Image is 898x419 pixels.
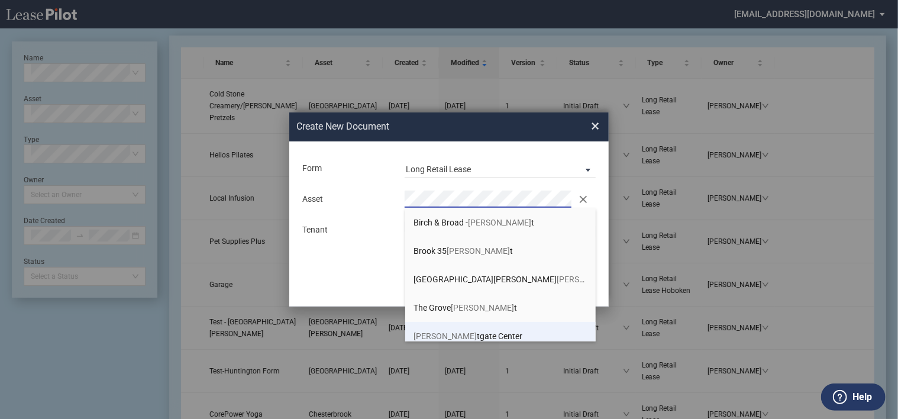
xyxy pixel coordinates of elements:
[447,246,511,256] span: [PERSON_NAME]
[591,117,599,136] span: ×
[295,163,398,175] div: Form
[852,389,872,405] label: Help
[451,303,515,312] span: [PERSON_NAME]
[295,224,398,236] div: Tenant
[469,218,532,227] span: [PERSON_NAME]
[405,294,596,322] li: The Grove[PERSON_NAME]t
[414,275,624,284] span: [GEOGRAPHIC_DATA][PERSON_NAME] t
[406,165,471,174] div: Long Retail Lease
[405,265,596,294] li: [GEOGRAPHIC_DATA][PERSON_NAME][PERSON_NAME]t
[295,194,398,205] div: Asset
[405,208,596,237] li: Birch & Broad -[PERSON_NAME]t
[414,331,523,341] span: tgate Center
[405,160,596,178] md-select: Lease Form: Long Retail Lease
[414,331,477,341] span: [PERSON_NAME]
[557,275,621,284] span: [PERSON_NAME]
[414,246,513,256] span: Brook 35 t
[296,120,548,133] h2: Create New Document
[414,218,535,227] span: Birch & Broad - t
[414,303,518,312] span: The Grove t
[289,112,609,307] md-dialog: Create New ...
[405,322,596,350] li: [PERSON_NAME]tgate Center
[405,237,596,265] li: Brook 35[PERSON_NAME]t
